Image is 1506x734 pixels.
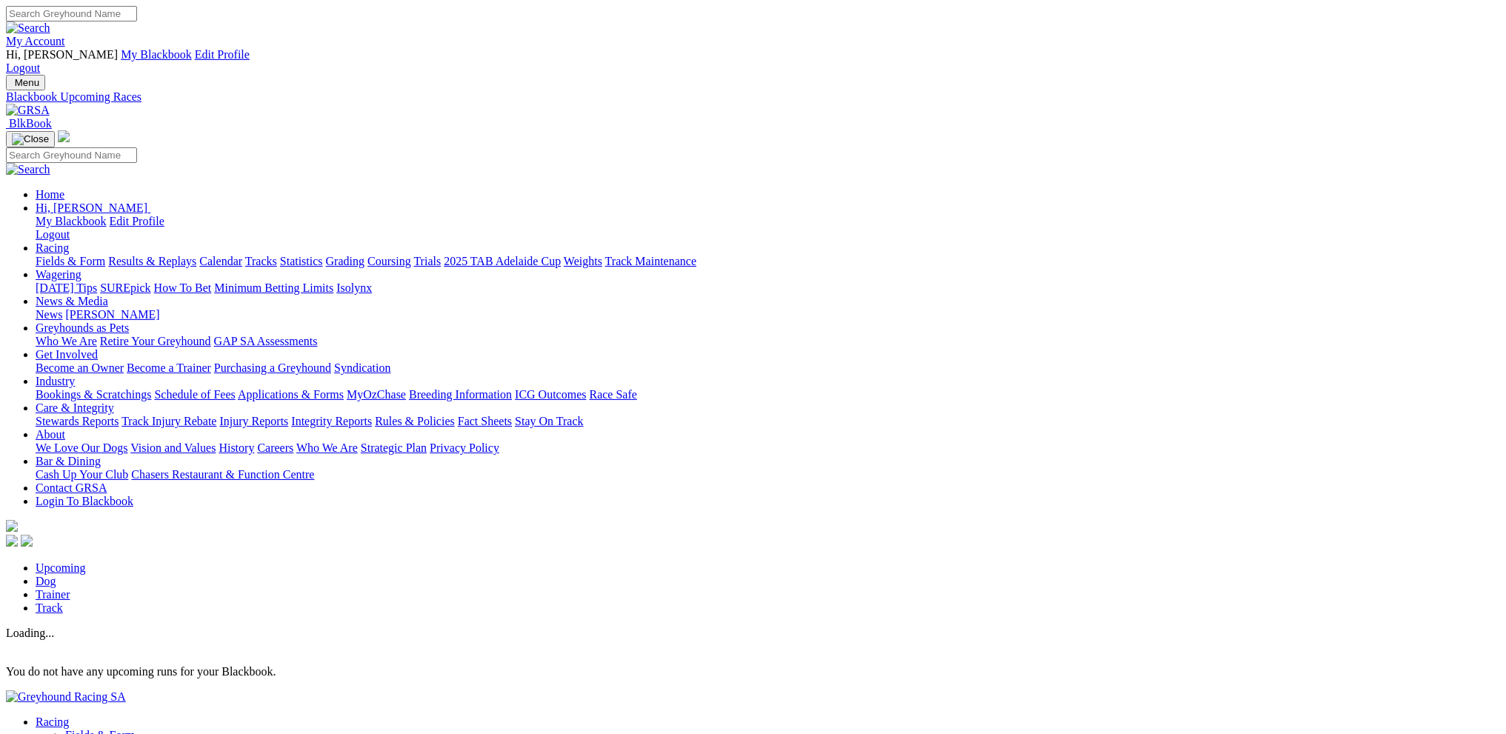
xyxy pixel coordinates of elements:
[238,388,344,401] a: Applications & Forms
[36,601,63,614] a: Track
[413,255,441,267] a: Trials
[361,441,427,454] a: Strategic Plan
[100,281,150,294] a: SUREpick
[214,335,318,347] a: GAP SA Assessments
[36,308,62,321] a: News
[131,468,314,481] a: Chasers Restaurant & Function Centre
[100,335,211,347] a: Retire Your Greyhound
[36,348,98,361] a: Get Involved
[214,281,333,294] a: Minimum Betting Limits
[36,201,147,214] span: Hi, [PERSON_NAME]
[6,35,65,47] a: My Account
[36,388,1500,401] div: Industry
[36,335,97,347] a: Who We Are
[36,321,129,334] a: Greyhounds as Pets
[36,188,64,201] a: Home
[409,388,512,401] a: Breeding Information
[430,441,499,454] a: Privacy Policy
[444,255,561,267] a: 2025 TAB Adelaide Cup
[36,361,1500,375] div: Get Involved
[36,441,1500,455] div: About
[515,388,586,401] a: ICG Outcomes
[6,21,50,35] img: Search
[6,520,18,532] img: logo-grsa-white.png
[6,117,52,130] a: BlkBook
[110,215,164,227] a: Edit Profile
[36,201,150,214] a: Hi, [PERSON_NAME]
[36,228,70,241] a: Logout
[6,652,1500,678] p: You do not have any upcoming runs for your Blackbook.
[36,715,69,728] a: Racing
[6,48,118,61] span: Hi, [PERSON_NAME]
[6,90,1500,104] a: Blackbook Upcoming Races
[195,48,250,61] a: Edit Profile
[36,241,69,254] a: Racing
[21,535,33,547] img: twitter.svg
[367,255,411,267] a: Coursing
[36,588,70,601] a: Trainer
[130,441,216,454] a: Vision and Values
[6,48,1500,75] div: My Account
[36,388,151,401] a: Bookings & Scratchings
[36,295,108,307] a: News & Media
[515,415,583,427] a: Stay On Track
[219,441,254,454] a: History
[6,131,55,147] button: Toggle navigation
[36,428,65,441] a: About
[36,215,1500,241] div: Hi, [PERSON_NAME]
[121,415,216,427] a: Track Injury Rebate
[36,468,128,481] a: Cash Up Your Club
[36,281,97,294] a: [DATE] Tips
[6,627,54,639] span: Loading...
[6,104,50,117] img: GRSA
[6,6,137,21] input: Search
[334,361,390,374] a: Syndication
[36,361,124,374] a: Become an Owner
[347,388,406,401] a: MyOzChase
[15,77,39,88] span: Menu
[36,441,127,454] a: We Love Our Dogs
[589,388,636,401] a: Race Safe
[605,255,696,267] a: Track Maintenance
[326,255,364,267] a: Grading
[36,268,81,281] a: Wagering
[36,415,1500,428] div: Care & Integrity
[219,415,288,427] a: Injury Reports
[36,455,101,467] a: Bar & Dining
[108,255,196,267] a: Results & Replays
[36,481,107,494] a: Contact GRSA
[291,415,372,427] a: Integrity Reports
[257,441,293,454] a: Careers
[121,48,192,61] a: My Blackbook
[36,401,114,414] a: Care & Integrity
[36,255,1500,268] div: Racing
[214,361,331,374] a: Purchasing a Greyhound
[65,308,159,321] a: [PERSON_NAME]
[127,361,211,374] a: Become a Trainer
[245,255,277,267] a: Tracks
[6,147,137,163] input: Search
[296,441,358,454] a: Who We Are
[58,130,70,142] img: logo-grsa-white.png
[6,61,40,74] a: Logout
[36,281,1500,295] div: Wagering
[36,495,133,507] a: Login To Blackbook
[154,281,212,294] a: How To Bet
[36,308,1500,321] div: News & Media
[36,468,1500,481] div: Bar & Dining
[9,117,52,130] span: BlkBook
[6,163,50,176] img: Search
[36,335,1500,348] div: Greyhounds as Pets
[336,281,372,294] a: Isolynx
[375,415,455,427] a: Rules & Policies
[36,415,119,427] a: Stewards Reports
[6,535,18,547] img: facebook.svg
[36,215,107,227] a: My Blackbook
[36,255,105,267] a: Fields & Form
[12,133,49,145] img: Close
[36,561,86,574] a: Upcoming
[458,415,512,427] a: Fact Sheets
[6,75,45,90] button: Toggle navigation
[36,575,56,587] a: Dog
